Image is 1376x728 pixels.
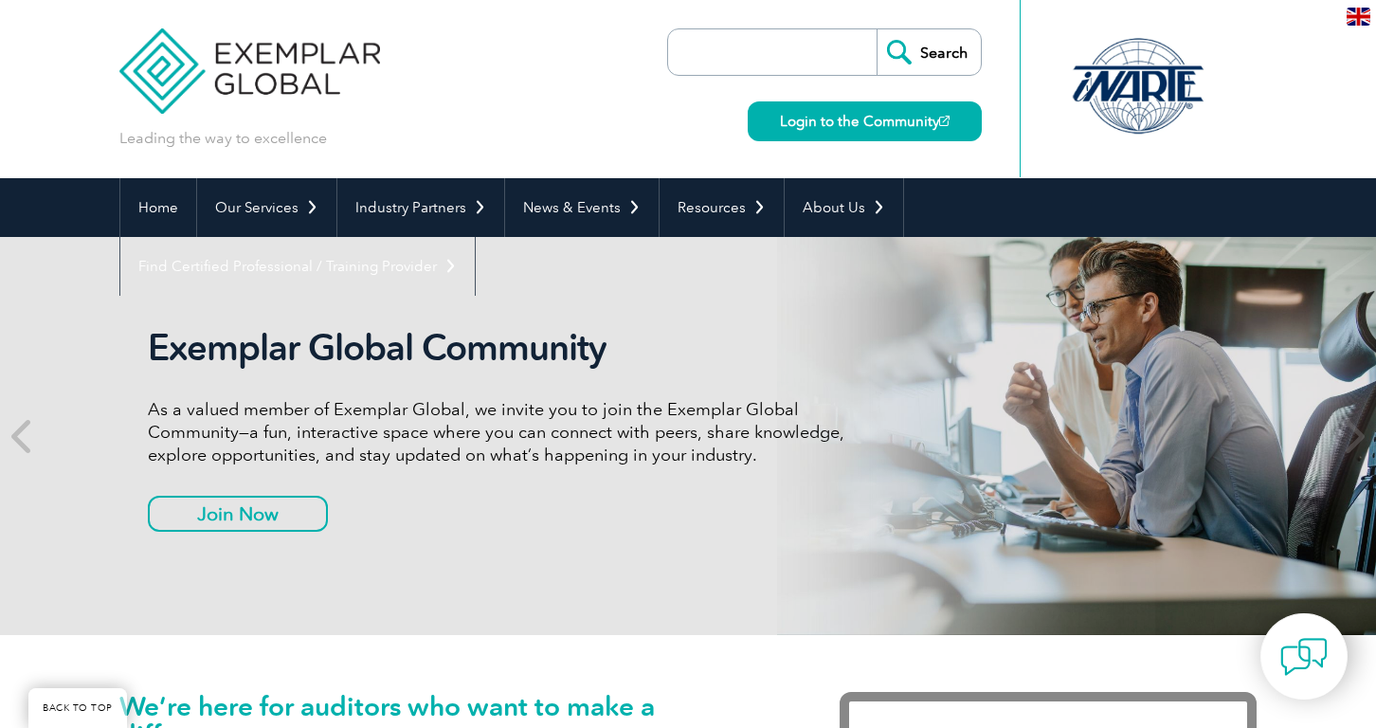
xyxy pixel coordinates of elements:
a: Resources [660,178,784,237]
a: Industry Partners [337,178,504,237]
a: Find Certified Professional / Training Provider [120,237,475,296]
img: open_square.png [939,116,950,126]
h2: Exemplar Global Community [148,326,859,370]
a: BACK TO TOP [28,688,127,728]
input: Search [877,29,981,75]
p: Leading the way to excellence [119,128,327,149]
p: As a valued member of Exemplar Global, we invite you to join the Exemplar Global Community—a fun,... [148,398,859,466]
a: Home [120,178,196,237]
a: Our Services [197,178,336,237]
a: About Us [785,178,903,237]
a: News & Events [505,178,659,237]
a: Login to the Community [748,101,982,141]
img: contact-chat.png [1280,633,1328,681]
img: en [1347,8,1370,26]
a: Join Now [148,496,328,532]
